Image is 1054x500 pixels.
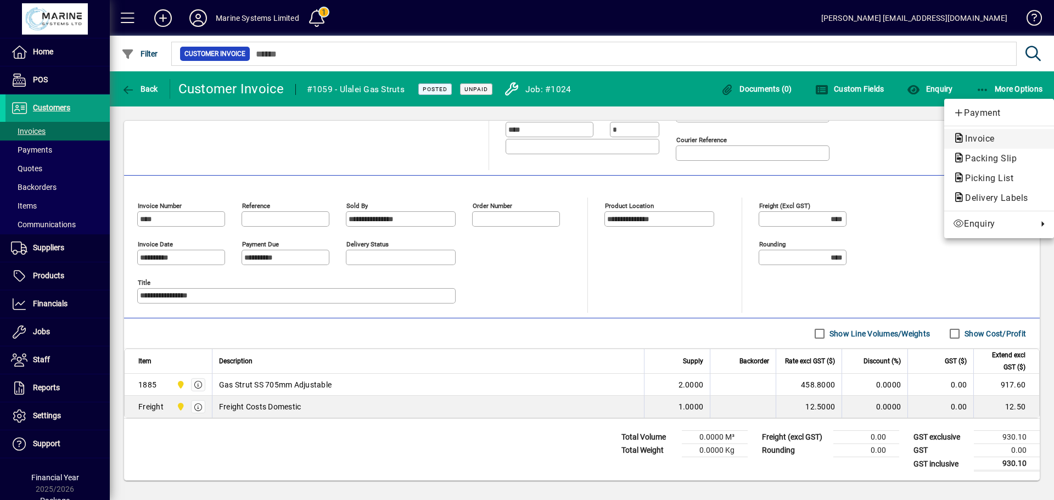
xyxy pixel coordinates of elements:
button: Add customer payment [944,103,1054,123]
span: Picking List [953,173,1019,183]
span: Payment [953,106,1045,120]
span: Delivery Labels [953,193,1034,203]
span: Packing Slip [953,153,1022,164]
span: Invoice [953,133,1000,144]
span: Enquiry [953,217,1032,231]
